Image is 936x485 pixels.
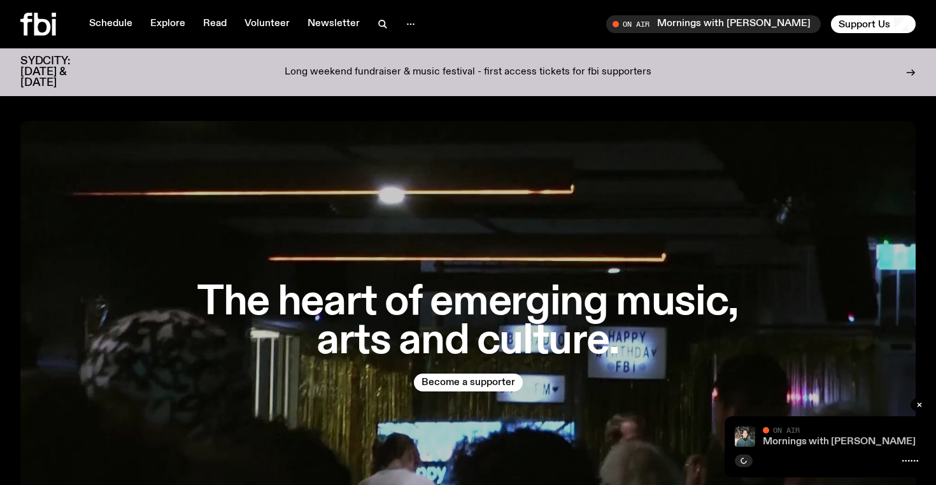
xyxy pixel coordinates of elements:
a: Explore [143,15,193,33]
h1: The heart of emerging music, arts and culture. [183,283,753,361]
span: On Air [773,426,800,434]
a: Volunteer [237,15,297,33]
p: Long weekend fundraiser & music festival - first access tickets for fbi supporters [285,67,651,78]
a: Schedule [82,15,140,33]
h3: SYDCITY: [DATE] & [DATE] [20,56,102,88]
img: Radio presenter Ben Hansen sits in front of a wall of photos and an fbi radio sign. Film photo. B... [735,426,755,447]
a: Read [195,15,234,33]
button: Support Us [831,15,916,33]
button: Become a supporter [414,374,523,391]
a: Mornings with [PERSON_NAME] [763,437,916,447]
span: Support Us [839,18,890,30]
a: Newsletter [300,15,367,33]
button: On AirMornings with [PERSON_NAME] [606,15,821,33]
